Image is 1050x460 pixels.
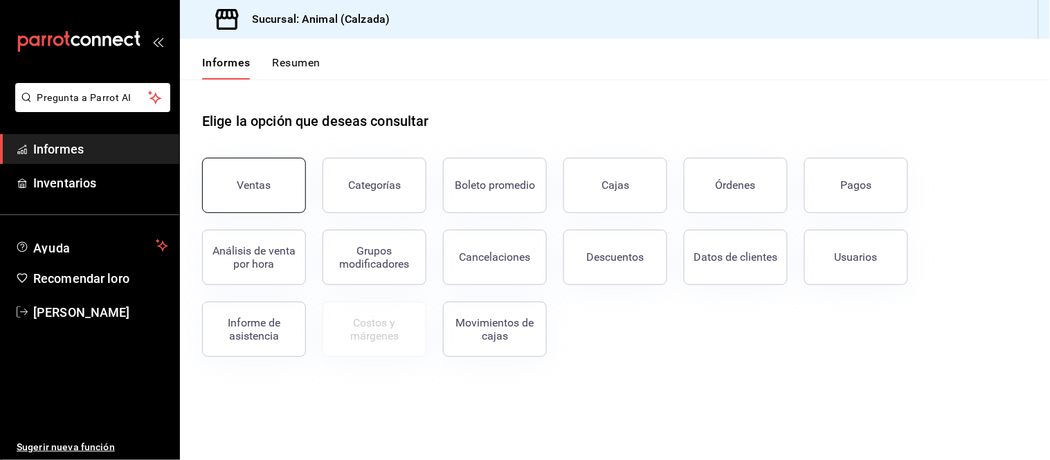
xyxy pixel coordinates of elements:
[456,316,534,342] font: Movimientos de cajas
[323,158,426,213] button: Categorías
[340,244,410,270] font: Grupos modificadores
[37,92,132,103] font: Pregunta a Parrot AI
[252,12,390,26] font: Sucursal: Animal (Calzada)
[33,241,71,255] font: Ayuda
[202,56,251,69] font: Informes
[443,230,547,285] button: Cancelaciones
[10,100,170,115] a: Pregunta a Parrot AI
[563,158,667,213] button: Cajas
[33,176,96,190] font: Inventarios
[455,178,535,192] font: Boleto promedio
[273,56,320,69] font: Resumen
[601,178,629,192] font: Cajas
[15,83,170,112] button: Pregunta a Parrot AI
[684,230,788,285] button: Datos de clientes
[202,302,306,357] button: Informe de asistencia
[323,230,426,285] button: Grupos modificadores
[443,302,547,357] button: Movimientos de cajas
[460,250,531,264] font: Cancelaciones
[835,250,878,264] font: Usuarios
[33,271,129,286] font: Recomendar loro
[33,305,130,320] font: [PERSON_NAME]
[33,142,84,156] font: Informes
[804,230,908,285] button: Usuarios
[587,250,644,264] font: Descuentos
[202,158,306,213] button: Ventas
[804,158,908,213] button: Pagos
[841,178,872,192] font: Pagos
[202,113,429,129] font: Elige la opción que deseas consultar
[443,158,547,213] button: Boleto promedio
[694,250,778,264] font: Datos de clientes
[348,178,401,192] font: Categorías
[716,178,756,192] font: Órdenes
[350,316,399,342] font: Costos y márgenes
[237,178,271,192] font: Ventas
[563,230,667,285] button: Descuentos
[202,230,306,285] button: Análisis de venta por hora
[323,302,426,357] button: Contrata inventarios para ver este informe
[202,55,320,80] div: pestañas de navegación
[152,36,163,47] button: abrir_cajón_menú
[212,244,296,270] font: Análisis de venta por hora
[17,441,115,452] font: Sugerir nueva función
[228,316,280,342] font: Informe de asistencia
[684,158,788,213] button: Órdenes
